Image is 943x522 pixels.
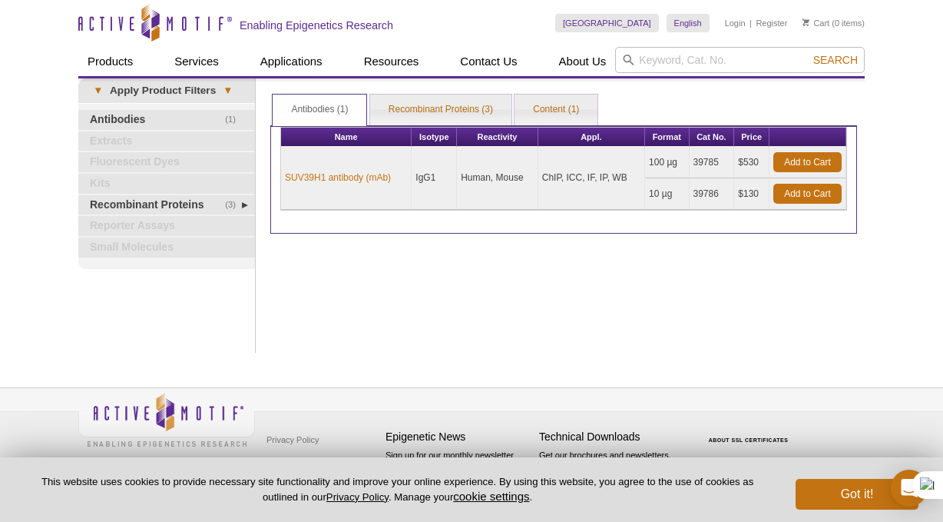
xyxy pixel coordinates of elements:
[539,431,685,444] h4: Technical Downloads
[285,171,391,185] a: SUV39H1 antibody (mAb)
[725,18,746,28] a: Login
[734,178,769,210] td: $130
[78,131,255,151] a: Extracts
[802,18,809,26] img: Your Cart
[78,195,255,215] a: (3)Recombinant Proteins
[457,128,538,147] th: Reactivity
[734,128,769,147] th: Price
[225,195,244,215] span: (3)
[756,18,787,28] a: Register
[690,178,735,210] td: 39786
[796,479,918,510] button: Got it!
[645,178,689,210] td: 10 µg
[86,84,110,98] span: ▾
[773,184,842,204] a: Add to Cart
[709,437,789,443] a: ABOUT SSL CERTIFICATES
[281,128,412,147] th: Name
[749,14,752,32] li: |
[370,95,511,125] a: Recombinant Proteins (3)
[78,78,255,103] a: ▾Apply Product Filters▾
[538,147,645,210] td: ChIP, ICC, IF, IP, WB
[451,47,526,76] a: Contact Us
[645,128,689,147] th: Format
[240,18,393,32] h2: Enabling Epigenetics Research
[802,18,829,28] a: Cart
[385,449,531,501] p: Sign up for our monthly newsletter highlighting recent publications in the field of epigenetics.
[263,428,323,451] a: Privacy Policy
[165,47,228,76] a: Services
[809,53,862,67] button: Search
[802,14,865,32] li: (0 items)
[216,84,240,98] span: ▾
[693,415,808,449] table: Click to Verify - This site chose Symantec SSL for secure e-commerce and confidential communicati...
[225,110,244,130] span: (1)
[78,152,255,172] a: Fluorescent Dyes
[263,451,343,474] a: Terms & Conditions
[78,174,255,194] a: Kits
[78,110,255,130] a: (1)Antibodies
[457,147,538,210] td: Human, Mouse
[385,431,531,444] h4: Epigenetic News
[555,14,659,32] a: [GEOGRAPHIC_DATA]
[773,152,842,172] a: Add to Cart
[412,128,457,147] th: Isotype
[645,147,689,178] td: 100 µg
[78,216,255,236] a: Reporter Assays
[78,47,142,76] a: Products
[25,475,770,504] p: This website uses cookies to provide necessary site functionality and improve your online experie...
[813,54,858,66] span: Search
[251,47,332,76] a: Applications
[78,238,255,258] a: Small Molecules
[412,147,457,210] td: IgG1
[538,128,645,147] th: Appl.
[453,490,529,503] button: cookie settings
[355,47,428,76] a: Resources
[78,388,255,451] img: Active Motif,
[690,147,735,178] td: 39785
[539,449,685,488] p: Get our brochures and newsletters, or request them by mail.
[690,128,735,147] th: Cat No.
[326,491,389,503] a: Privacy Policy
[550,47,616,76] a: About Us
[615,47,865,73] input: Keyword, Cat. No.
[667,14,710,32] a: English
[734,147,769,178] td: $530
[891,470,928,507] div: Open Intercom Messenger
[273,95,366,125] a: Antibodies (1)
[515,95,597,125] a: Content (1)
